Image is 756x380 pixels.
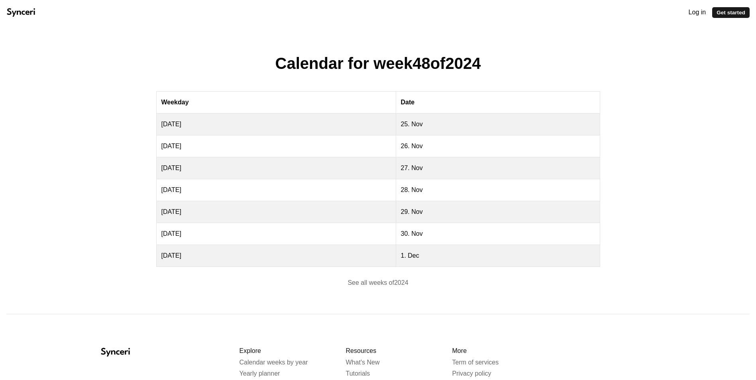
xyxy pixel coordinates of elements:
td: [DATE] [156,201,396,223]
a: Log in [686,6,709,19]
a: Yearly planner [240,370,280,377]
td: 26. Nov [396,135,600,157]
a: Calendar weeks by year [240,359,308,366]
td: [DATE] [156,113,396,135]
a: Privacy policy [452,370,491,377]
td: 27. Nov [396,157,600,179]
a: Term of services [452,359,499,366]
td: 1. Dec [396,245,600,266]
a: Tutorials [346,370,370,377]
td: 25. Nov [396,113,600,135]
th: Date [396,91,600,113]
td: 30. Nov [396,223,600,245]
a: Get started [712,7,750,18]
h1: Calendar for week 48 of 2024 [275,51,481,75]
td: [DATE] [156,135,396,157]
th: Weekday [156,91,396,113]
td: [DATE] [156,179,396,201]
td: [DATE] [156,245,396,266]
td: 29. Nov [396,201,600,223]
a: What's New [346,359,380,366]
td: 28. Nov [396,179,600,201]
p: Explore [240,346,336,356]
td: [DATE] [156,223,396,245]
p: More [452,346,549,356]
td: [DATE] [156,157,396,179]
p: Resources [346,346,443,356]
a: See all weeks of2024 [348,278,408,288]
